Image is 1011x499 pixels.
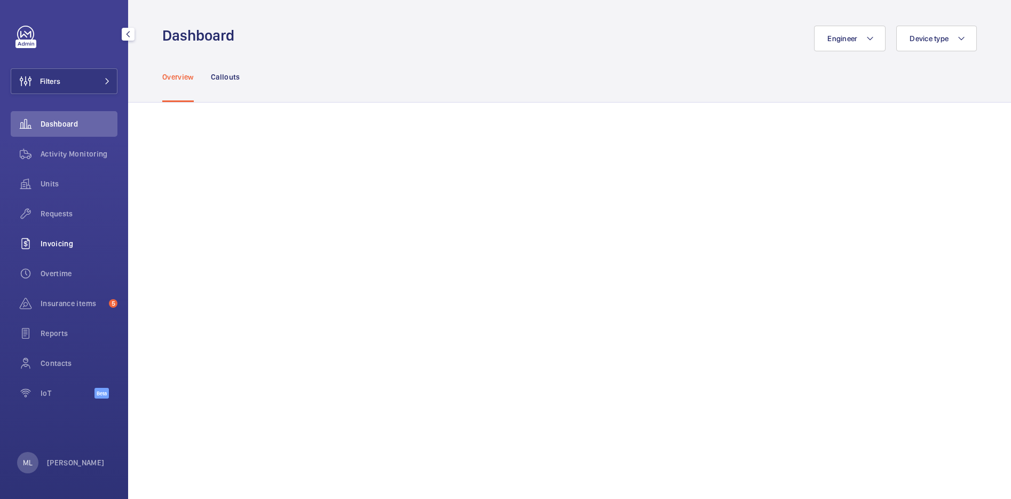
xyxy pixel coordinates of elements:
p: [PERSON_NAME] [47,457,105,468]
p: Overview [162,72,194,82]
span: Reports [41,328,117,339]
span: Insurance items [41,298,105,309]
span: Dashboard [41,119,117,129]
button: Device type [896,26,977,51]
button: Filters [11,68,117,94]
button: Engineer [814,26,886,51]
span: Filters [40,76,60,87]
span: Engineer [827,34,857,43]
span: Device type [910,34,949,43]
span: 5 [109,299,117,308]
h1: Dashboard [162,26,241,45]
p: ML [23,457,33,468]
span: Overtime [41,268,117,279]
span: IoT [41,388,94,399]
span: Beta [94,388,109,399]
span: Requests [41,208,117,219]
span: Activity Monitoring [41,149,117,159]
span: Invoicing [41,238,117,249]
p: Callouts [211,72,240,82]
span: Units [41,178,117,189]
span: Contacts [41,358,117,369]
